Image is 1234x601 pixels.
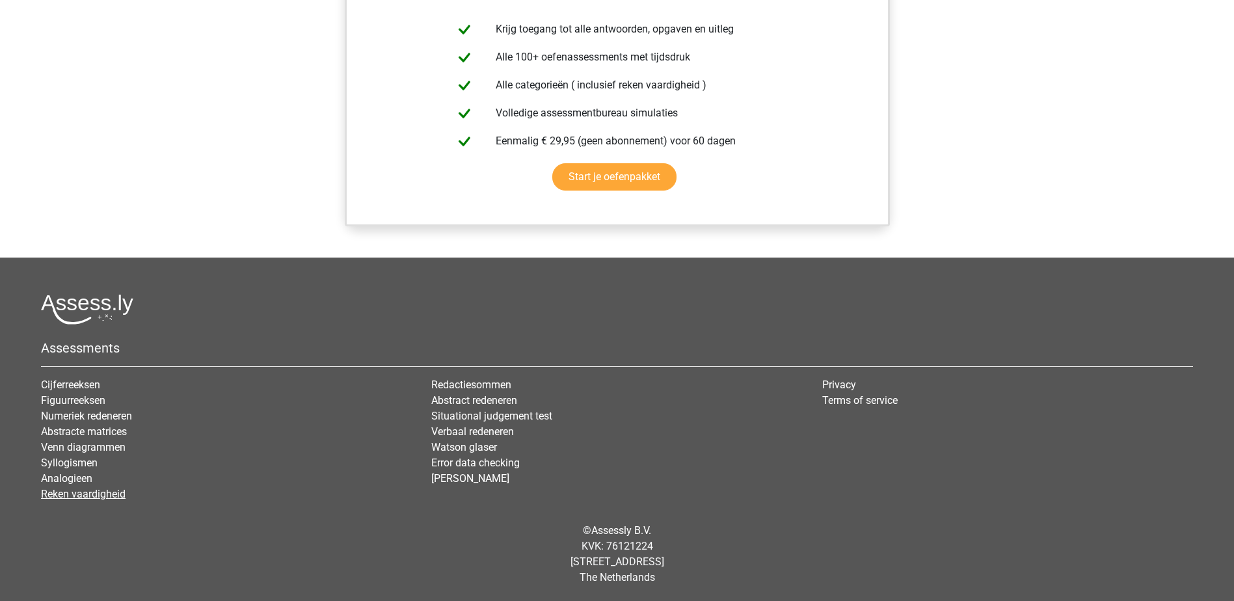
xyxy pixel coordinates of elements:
a: Abstracte matrices [41,425,127,438]
a: Abstract redeneren [431,394,517,407]
a: Venn diagrammen [41,441,126,453]
img: Assessly logo [41,294,133,325]
a: Error data checking [431,457,520,469]
div: © KVK: 76121224 [STREET_ADDRESS] The Netherlands [31,513,1203,596]
a: Syllogismen [41,457,98,469]
a: Redactiesommen [431,379,511,391]
a: Assessly B.V. [591,524,651,537]
a: Reken vaardigheid [41,488,126,500]
a: Terms of service [822,394,898,407]
a: Start je oefenpakket [552,163,677,191]
a: [PERSON_NAME] [431,472,509,485]
a: Verbaal redeneren [431,425,514,438]
a: Numeriek redeneren [41,410,132,422]
a: Watson glaser [431,441,497,453]
a: Situational judgement test [431,410,552,422]
a: Privacy [822,379,856,391]
h5: Assessments [41,340,1193,356]
a: Analogieen [41,472,92,485]
a: Figuurreeksen [41,394,105,407]
a: Cijferreeksen [41,379,100,391]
